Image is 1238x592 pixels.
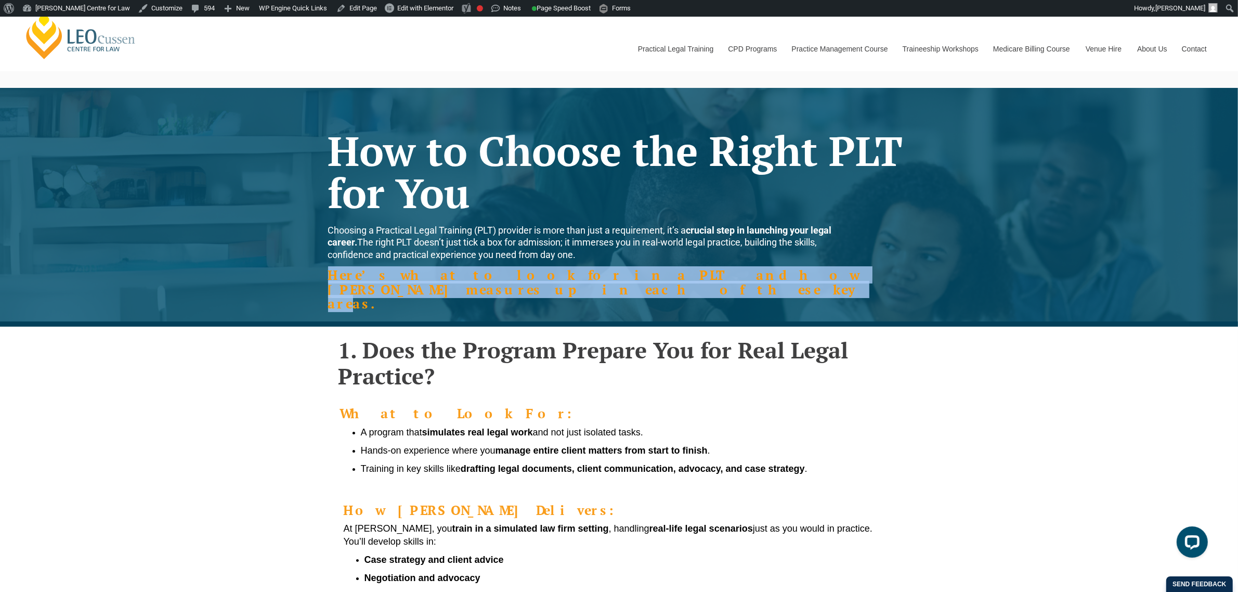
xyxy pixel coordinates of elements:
span: . [708,445,710,456]
a: [PERSON_NAME] Centre for Law [23,11,138,60]
b: manage entire client matters from start to finish [496,445,708,456]
span: , handling [609,523,649,534]
a: Venue Hire [1078,27,1129,71]
span: and not just isolated tasks. [533,427,643,437]
span: The right PLT doesn’t just tick a box for admission; it immerses you in real-world legal practice... [328,225,832,260]
span: How [PERSON_NAME] Delivers: [344,501,631,519]
b: simulates real legal work [422,427,533,437]
a: Practice Management Course [784,27,895,71]
b: What to Look For: [340,405,589,422]
b: drafting legal documents, client communication, advocacy, and case strategy [461,464,805,474]
h2: 1. Does the Program Prepare You for Real Legal Practice? [338,337,900,390]
span: A program that [361,427,422,437]
span: Choosing a Practical Legal Training (PLT) provider is more than just a requirement, it’s a [328,225,686,236]
b: real-life legal scenarios [649,523,753,534]
b: Case strategy and client advice [364,555,504,565]
b: train in a simulated law firm setting [452,523,609,534]
span: just as you would in practice. You’ll develop skills in: [344,523,872,547]
a: CPD Programs [720,27,784,71]
span: Training in key skills like . [361,464,807,474]
h1: How to Choose the Right PLT for You [328,130,910,214]
a: About Us [1129,27,1174,71]
span: Hands-on experience where you [361,445,496,456]
a: Contact [1174,27,1215,71]
b: crucial step in launching your legal career. [328,225,832,248]
strong: Here’s what to look for in a PLT and how [PERSON_NAME] measures up in each of these key areas. [328,266,860,312]
span: At [PERSON_NAME], you [344,523,452,534]
b: Negotiation and advocacy [364,573,480,583]
iframe: LiveChat chat widget [1168,522,1212,566]
a: Practical Legal Training [630,27,721,71]
div: Focus keyphrase not set [477,5,483,11]
a: Traineeship Workshops [895,27,985,71]
span: Edit with Elementor [397,4,453,12]
span: [PERSON_NAME] [1155,4,1205,12]
a: Medicare Billing Course [985,27,1078,71]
